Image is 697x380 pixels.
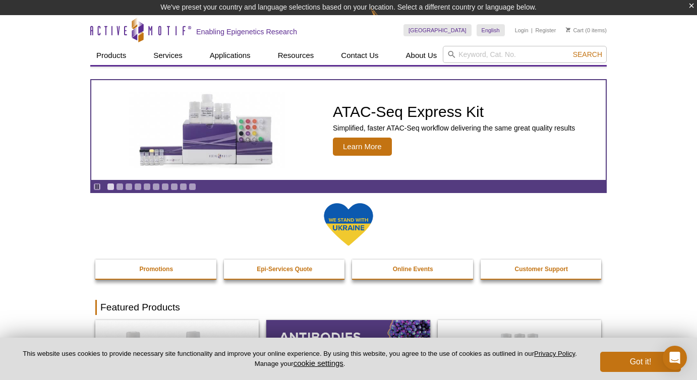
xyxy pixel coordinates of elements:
[443,46,607,63] input: Keyword, Cat. No.
[204,46,257,65] a: Applications
[566,27,570,32] img: Your Cart
[134,183,142,191] a: Go to slide 4
[481,260,603,279] a: Customer Support
[535,27,556,34] a: Register
[170,183,178,191] a: Go to slide 8
[180,183,187,191] a: Go to slide 9
[534,350,575,357] a: Privacy Policy
[477,24,505,36] a: English
[139,266,173,273] strong: Promotions
[95,300,602,315] h2: Featured Products
[294,359,343,367] button: cookie settings
[224,260,346,279] a: Epi-Services Quote
[352,260,474,279] a: Online Events
[515,27,529,34] a: Login
[371,8,397,31] img: Change Here
[400,46,443,65] a: About Us
[16,349,584,368] p: This website uses cookies to provide necessary site functionality and improve your online experie...
[272,46,320,65] a: Resources
[257,266,312,273] strong: Epi-Services Quote
[124,92,291,168] img: ATAC-Seq Express Kit
[333,104,575,119] h2: ATAC-Seq Express Kit
[147,46,189,65] a: Services
[107,183,114,191] a: Go to slide 1
[393,266,433,273] strong: Online Events
[189,183,196,191] a: Go to slide 10
[531,24,533,36] li: |
[152,183,160,191] a: Go to slide 6
[161,183,169,191] a: Go to slide 7
[143,183,151,191] a: Go to slide 5
[91,80,606,180] a: ATAC-Seq Express Kit ATAC-Seq Express Kit Simplified, faster ATAC-Seq workflow delivering the sam...
[335,46,384,65] a: Contact Us
[196,27,297,36] h2: Enabling Epigenetics Research
[566,24,607,36] li: (0 items)
[566,27,584,34] a: Cart
[116,183,124,191] a: Go to slide 2
[570,50,605,59] button: Search
[333,138,392,156] span: Learn More
[90,46,132,65] a: Products
[515,266,568,273] strong: Customer Support
[663,346,687,370] div: Open Intercom Messenger
[600,352,681,372] button: Got it!
[573,50,602,58] span: Search
[91,80,606,180] article: ATAC-Seq Express Kit
[95,260,217,279] a: Promotions
[93,183,101,191] a: Toggle autoplay
[125,183,133,191] a: Go to slide 3
[403,24,472,36] a: [GEOGRAPHIC_DATA]
[323,202,374,247] img: We Stand With Ukraine
[333,123,575,133] p: Simplified, faster ATAC-Seq workflow delivering the same great quality results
